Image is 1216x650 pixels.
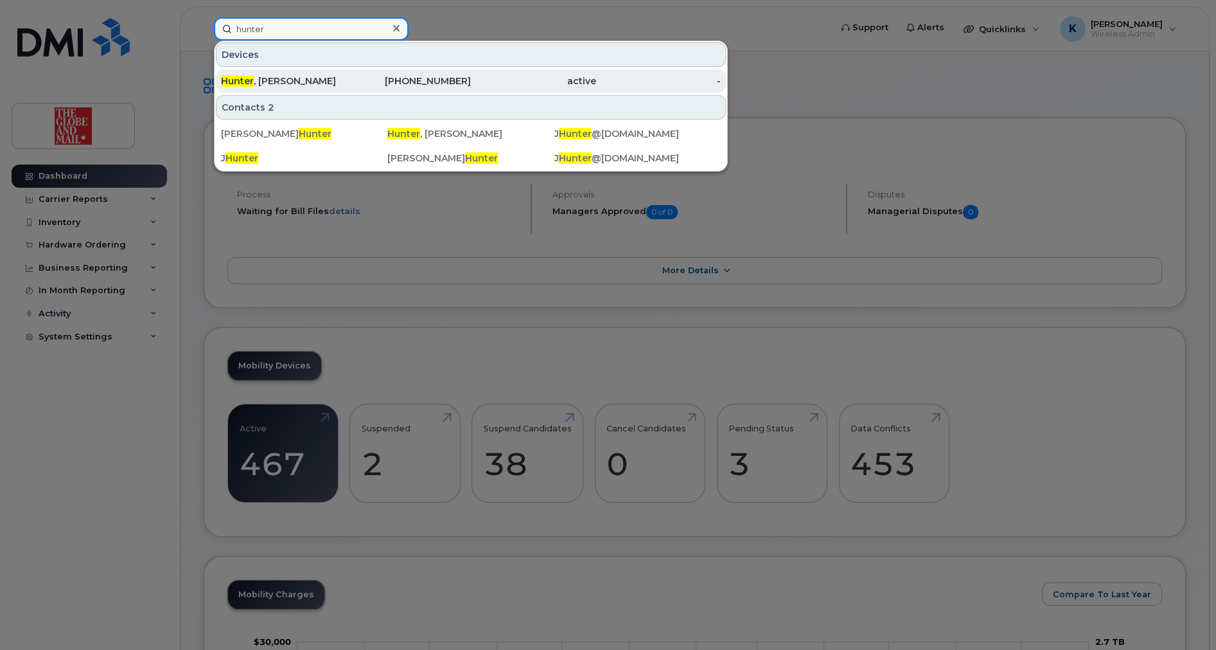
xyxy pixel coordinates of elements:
span: Hunter [559,128,592,140]
div: Contacts [216,95,726,120]
div: Devices [216,42,726,67]
span: Hunter [465,152,498,164]
div: , [PERSON_NAME] [387,127,554,140]
div: [PERSON_NAME] [221,127,387,140]
div: J @[DOMAIN_NAME] [554,127,721,140]
div: active [471,75,596,87]
div: [PERSON_NAME] [387,152,554,165]
span: Hunter [225,152,258,164]
div: J [221,152,387,165]
a: JHunter[PERSON_NAME]HunterJHunter@[DOMAIN_NAME] [216,147,726,170]
div: - [596,75,721,87]
div: J @[DOMAIN_NAME] [554,152,721,165]
span: Hunter [299,128,331,140]
a: Hunter, [PERSON_NAME][PHONE_NUMBER]active- [216,69,726,93]
span: Hunter [387,128,420,140]
div: , [PERSON_NAME] [221,75,346,87]
span: Hunter [559,152,592,164]
span: 2 [268,101,274,114]
a: [PERSON_NAME]HunterHunter, [PERSON_NAME]JHunter@[DOMAIN_NAME] [216,122,726,145]
span: Hunter [221,75,254,87]
div: [PHONE_NUMBER] [346,75,471,87]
